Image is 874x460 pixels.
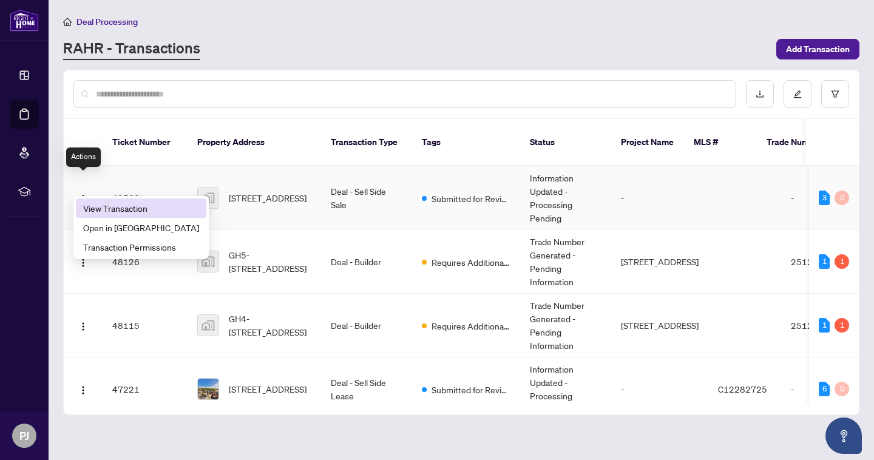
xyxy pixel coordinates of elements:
th: Project Name [611,119,684,166]
div: 1 [835,318,849,333]
th: MLS # [684,119,757,166]
td: 47221 [103,357,188,421]
img: thumbnail-img [198,188,218,208]
img: thumbnail-img [198,315,218,336]
th: Tags [412,119,520,166]
img: Logo [78,258,88,268]
span: Requires Additional Docs [432,319,510,333]
th: Ticket Number [103,119,188,166]
div: 0 [835,382,849,396]
th: Transaction Type [321,119,412,166]
button: Add Transaction [776,39,859,59]
td: 49533 [103,166,188,230]
img: Logo [78,385,88,395]
td: Trade Number Generated - Pending Information [520,230,611,294]
span: [STREET_ADDRESS] [229,191,307,205]
th: Property Address [188,119,321,166]
div: 3 [819,191,830,205]
td: - [611,166,708,230]
button: Logo [73,379,93,399]
td: Trade Number Generated - Pending Information [520,294,611,357]
span: download [756,90,764,98]
span: home [63,18,72,26]
div: 6 [819,382,830,396]
td: 2512679 [781,230,866,294]
td: Deal - Sell Side Lease [321,357,412,421]
span: View Transaction [83,201,199,215]
span: Open in [GEOGRAPHIC_DATA] [83,221,199,234]
button: filter [821,80,849,108]
span: C12282725 [718,384,767,394]
td: 48126 [103,230,188,294]
img: Logo [78,322,88,331]
span: Submitted for Review [432,192,510,205]
td: - [611,357,708,421]
td: Information Updated - Processing Pending [520,166,611,230]
td: - [781,166,866,230]
span: Add Transaction [786,39,850,59]
div: 1 [819,318,830,333]
img: thumbnail-img [198,251,218,272]
th: Status [520,119,611,166]
td: 48115 [103,294,188,357]
div: Actions [66,147,101,167]
td: Deal - Builder [321,294,412,357]
td: - [781,357,866,421]
td: Deal - Sell Side Sale [321,166,412,230]
td: [STREET_ADDRESS] [611,230,708,294]
div: 1 [819,254,830,269]
img: thumbnail-img [198,379,218,399]
span: [STREET_ADDRESS] [229,382,307,396]
button: Open asap [825,418,862,454]
span: Transaction Permissions [83,240,199,254]
button: download [746,80,774,108]
td: Deal - Builder [321,230,412,294]
img: Logo [78,194,88,204]
div: 0 [835,191,849,205]
td: Information Updated - Processing Pending [520,357,611,421]
button: Logo [73,316,93,335]
span: Requires Additional Docs [432,255,510,269]
button: Logo [73,188,93,208]
span: PJ [19,427,29,444]
td: 2512675 [781,294,866,357]
button: Logo [73,252,93,271]
button: edit [784,80,811,108]
span: Deal Processing [76,16,138,27]
img: logo [10,9,39,32]
div: 1 [835,254,849,269]
td: [STREET_ADDRESS] [611,294,708,357]
span: GH4-[STREET_ADDRESS] [229,312,311,339]
span: edit [793,90,802,98]
span: filter [831,90,839,98]
span: Submitted for Review [432,383,510,396]
th: Trade Number [757,119,842,166]
a: RAHR - Transactions [63,38,200,60]
span: GH5-[STREET_ADDRESS] [229,248,311,275]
